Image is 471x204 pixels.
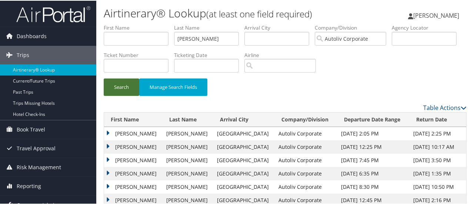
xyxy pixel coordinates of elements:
label: Arrival City [244,23,315,31]
td: [GEOGRAPHIC_DATA] [213,126,275,140]
th: Company/Division [275,112,337,126]
span: Travel Approval [17,138,56,157]
th: Arrival City: activate to sort column ascending [213,112,275,126]
span: [PERSON_NAME] [413,11,459,19]
td: [PERSON_NAME] [104,166,163,180]
td: [PERSON_NAME] [104,126,163,140]
td: [GEOGRAPHIC_DATA] [213,140,275,153]
td: Autoliv Corporate [275,153,337,166]
td: [DATE] 1:35 PM [410,166,466,180]
span: Reporting [17,176,41,195]
td: [GEOGRAPHIC_DATA] [213,180,275,193]
label: Airline [244,51,321,58]
h1: Airtinerary® Lookup [104,5,345,20]
label: Ticketing Date [174,51,244,58]
td: [DATE] 10:17 AM [410,140,466,153]
a: Table Actions [423,103,467,111]
td: [PERSON_NAME] [104,180,163,193]
label: Last Name [174,23,244,31]
th: Last Name: activate to sort column ascending [163,112,213,126]
td: Autoliv Corporate [275,140,337,153]
th: Departure Date Range: activate to sort column ascending [337,112,410,126]
td: [PERSON_NAME] [163,153,213,166]
td: [PERSON_NAME] [163,126,213,140]
small: (at least one field required) [206,7,312,19]
span: Book Travel [17,120,45,138]
td: [DATE] 3:50 PM [410,153,466,166]
td: [DATE] 6:35 PM [337,166,410,180]
label: First Name [104,23,174,31]
td: [DATE] 7:45 PM [337,153,410,166]
td: [DATE] 2:25 PM [410,126,466,140]
td: [PERSON_NAME] [104,153,163,166]
td: Autoliv Corporate [275,180,337,193]
label: Agency Locator [392,23,462,31]
th: Return Date: activate to sort column ascending [410,112,466,126]
td: [PERSON_NAME] [163,180,213,193]
td: [PERSON_NAME] [163,140,213,153]
button: Manage Search Fields [139,78,207,95]
td: [DATE] 12:25 PM [337,140,410,153]
td: [DATE] 10:50 PM [410,180,466,193]
span: Risk Management [17,157,61,176]
label: Ticket Number [104,51,174,58]
td: [GEOGRAPHIC_DATA] [213,153,275,166]
img: airportal-logo.png [16,5,90,22]
td: [PERSON_NAME] [163,166,213,180]
td: [GEOGRAPHIC_DATA] [213,166,275,180]
button: Search [104,78,139,95]
td: Autoliv Corporate [275,126,337,140]
td: [PERSON_NAME] [104,140,163,153]
td: [DATE] 8:30 PM [337,180,410,193]
a: [PERSON_NAME] [408,4,467,26]
td: Autoliv Corporate [275,166,337,180]
label: Company/Division [315,23,392,31]
span: Trips [17,45,29,64]
td: [DATE] 2:05 PM [337,126,410,140]
span: Dashboards [17,26,47,45]
th: First Name: activate to sort column ascending [104,112,163,126]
